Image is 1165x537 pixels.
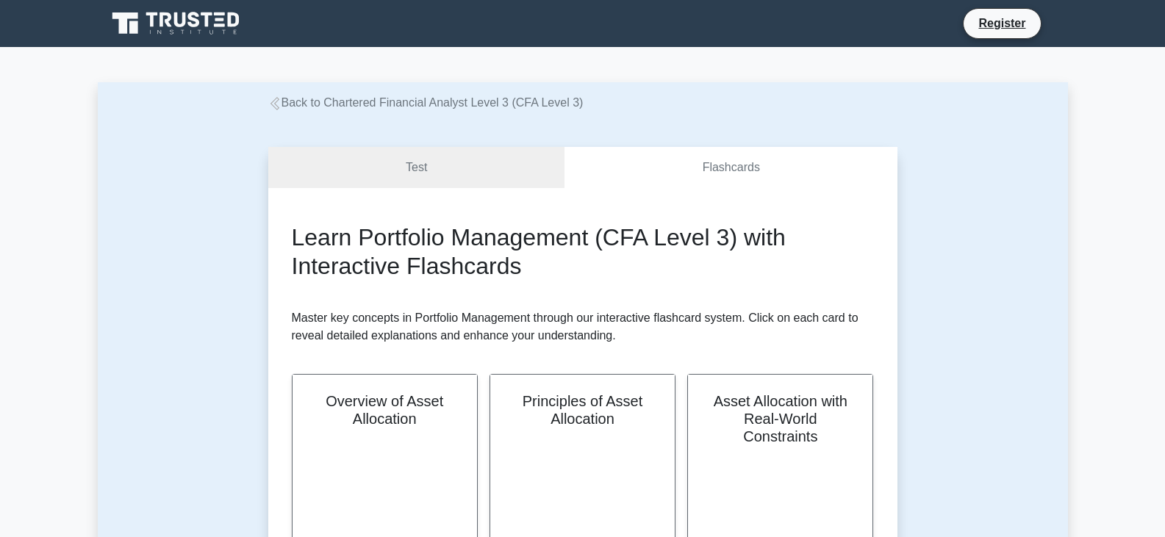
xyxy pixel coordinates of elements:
a: Back to Chartered Financial Analyst Level 3 (CFA Level 3) [268,96,584,109]
a: Register [969,14,1034,32]
a: Test [268,147,565,189]
a: Flashcards [564,147,897,189]
h2: Learn Portfolio Management (CFA Level 3) with Interactive Flashcards [292,223,874,280]
h2: Asset Allocation with Real-World Constraints [706,392,855,445]
h2: Principles of Asset Allocation [508,392,657,428]
h2: Overview of Asset Allocation [310,392,459,428]
p: Master key concepts in Portfolio Management through our interactive flashcard system. Click on ea... [292,309,874,345]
